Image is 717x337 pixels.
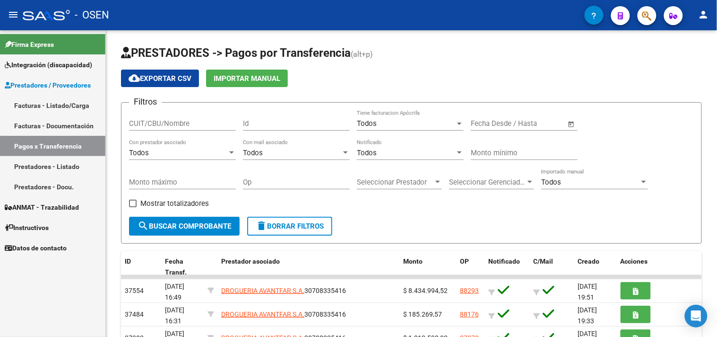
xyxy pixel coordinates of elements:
span: Borrar Filtros [256,222,324,231]
datatable-header-cell: C/Mail [529,251,574,283]
mat-icon: cloud_download [129,72,140,84]
span: ID [125,257,131,265]
span: Instructivos [5,222,49,233]
span: - OSEN [75,5,109,26]
button: Open calendar [566,119,577,130]
span: Creado [578,257,600,265]
mat-icon: menu [8,9,19,20]
span: Integración (discapacidad) [5,60,92,70]
datatable-header-cell: Creado [574,251,617,283]
span: Todos [357,149,377,157]
span: (alt+p) [351,50,373,59]
span: Seleccionar Prestador [357,178,433,186]
mat-icon: person [698,9,709,20]
span: $ 185.269,57 [403,310,442,318]
span: PRESTADORES -> Pagos por Transferencia [121,46,351,60]
input: End date [510,119,556,128]
div: Open Intercom Messenger [685,305,708,328]
datatable-header-cell: Monto [399,251,456,283]
span: [DATE] 19:51 [578,283,597,301]
span: Mostrar totalizadores [140,198,209,209]
span: 30708335416 [221,310,346,318]
h3: Filtros [129,95,162,108]
span: [DATE] 19:33 [578,306,597,325]
mat-icon: search [138,220,149,231]
span: Monto [403,257,423,265]
datatable-header-cell: Notificado [484,251,529,283]
span: Todos [541,178,561,186]
span: Prestador asociado [221,257,280,265]
span: [DATE] 16:31 [165,306,184,325]
span: DROGUERIA AVANTFAR S.A. [221,310,304,318]
a: 88293 [460,287,479,294]
span: Fecha Transf. [165,257,187,276]
span: Prestadores / Proveedores [5,80,91,90]
span: DROGUERIA AVANTFAR S.A. [221,287,304,294]
span: 37484 [125,310,144,318]
span: Todos [129,149,149,157]
button: Borrar Filtros [247,217,332,236]
button: Exportar CSV [121,70,199,87]
input: Start date [471,119,501,128]
span: Exportar CSV [129,74,191,83]
span: Importar Manual [214,74,280,83]
span: 37554 [125,287,144,294]
datatable-header-cell: Acciones [617,251,702,283]
span: Buscar Comprobante [138,222,231,231]
datatable-header-cell: OP [456,251,484,283]
span: C/Mail [533,257,553,265]
mat-icon: delete [256,220,267,231]
span: Seleccionar Gerenciador [449,178,526,186]
span: Firma Express [5,39,54,50]
button: Importar Manual [206,70,288,87]
a: 88176 [460,310,479,318]
datatable-header-cell: Prestador asociado [217,251,399,283]
span: OP [460,257,469,265]
datatable-header-cell: Fecha Transf. [161,251,204,283]
span: [DATE] 16:49 [165,283,184,301]
span: ANMAT - Trazabilidad [5,202,79,213]
span: $ 8.434.994,52 [403,287,448,294]
span: Notificado [488,257,520,265]
datatable-header-cell: ID [121,251,161,283]
span: 30708335416 [221,287,346,294]
span: Acciones [621,257,648,265]
button: Buscar Comprobante [129,217,240,236]
span: Todos [357,119,377,128]
span: Todos [243,149,263,157]
span: Datos de contacto [5,243,67,253]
